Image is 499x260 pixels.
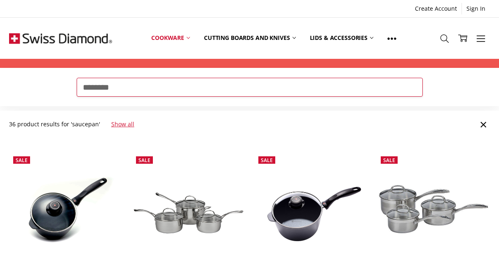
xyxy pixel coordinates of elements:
span: Sale [138,157,150,164]
img: PREMIUM STEEL INDUCTION 3 PIECE SAUCEPAN SET [377,179,490,238]
span: 36 product results for 'saucepan' [9,120,100,128]
a: Lids & Accessories [303,20,380,56]
img: Swiss Diamond HD 1.3L 16cm Nonstick Saucepan with Glass Lid *** SALE *** [9,169,122,248]
a: Show all [111,120,134,128]
span: Sale [261,157,273,164]
span: × [480,115,487,133]
a: Cookware [144,20,197,56]
a: Close [477,118,490,131]
span: Sale [16,157,28,164]
a: Create Account [410,3,462,14]
img: Free Shipping On Every Order [9,18,112,59]
a: Show All [380,20,403,57]
a: Sign In [462,3,490,14]
img: Premium Steel Induction DLX 3-Piece Cookware Set: 16,18,20cm Saucepans + Lids [132,171,245,246]
span: Sale [383,157,395,164]
a: Cutting boards and knives [197,20,303,56]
